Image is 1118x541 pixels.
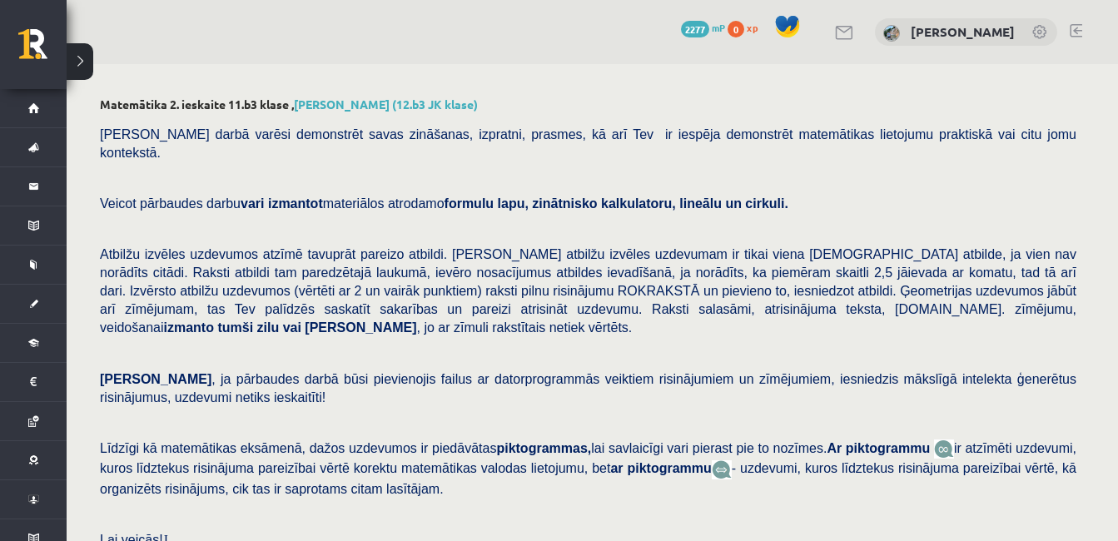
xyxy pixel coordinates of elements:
a: Rīgas 1. Tālmācības vidusskola [18,29,67,71]
span: [PERSON_NAME] [100,372,211,386]
img: wKvN42sLe3LLwAAAABJRU5ErkJggg== [712,460,732,479]
span: , ja pārbaudes darbā būsi pievienojis failus ar datorprogrammās veiktiem risinājumiem un zīmējumi... [100,372,1076,405]
span: Veicot pārbaudes darbu materiālos atrodamo [100,196,788,211]
h2: Matemātika 2. ieskaite 11.b3 klase , [100,97,1085,112]
span: xp [747,21,758,34]
img: Aleksandrs Stepļuks [883,25,900,42]
span: Līdzīgi kā matemātikas eksāmenā, dažos uzdevumos ir piedāvātas lai savlaicīgi vari pierast pie to... [100,441,934,455]
span: [PERSON_NAME] darbā varēsi demonstrēt savas zināšanas, izpratni, prasmes, kā arī Tev ir iespēja d... [100,127,1076,160]
b: izmanto [164,320,214,335]
span: Atbilžu izvēles uzdevumos atzīmē tavuprāt pareizo atbildi. [PERSON_NAME] atbilžu izvēles uzdevuma... [100,247,1076,335]
b: tumši zilu vai [PERSON_NAME] [217,320,416,335]
b: Ar piktogrammu [827,441,930,455]
a: 0 xp [728,21,766,34]
b: formulu lapu, zinātnisko kalkulatoru, lineālu un cirkuli. [445,196,788,211]
a: [PERSON_NAME] [911,23,1015,40]
a: [PERSON_NAME] (12.b3 JK klase) [294,97,478,112]
span: - uzdevumi, kuros līdztekus risinājuma pareizībai vērtē, kā organizēts risinājums, cik tas ir sap... [100,461,1076,495]
img: JfuEzvunn4EvwAAAAASUVORK5CYII= [934,439,954,459]
b: piktogrammas, [496,441,591,455]
span: 2277 [681,21,709,37]
a: 2277 mP [681,21,725,34]
b: vari izmantot [241,196,323,211]
span: 0 [728,21,744,37]
b: ar piktogrammu [610,461,711,475]
span: mP [712,21,725,34]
